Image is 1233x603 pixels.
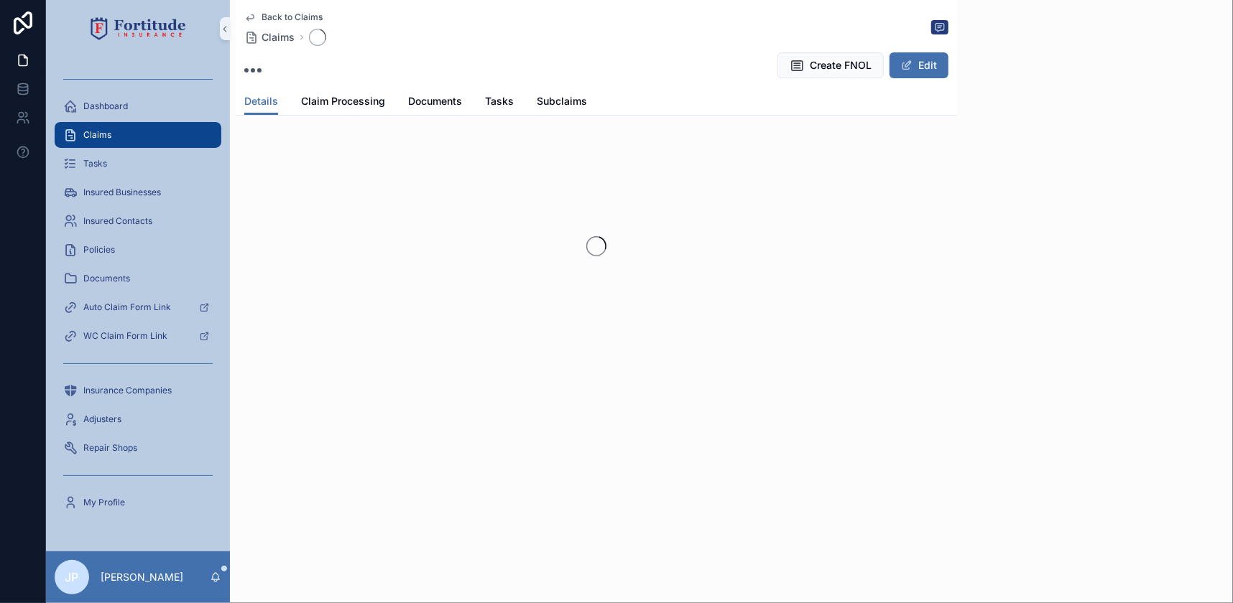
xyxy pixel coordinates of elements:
span: Tasks [485,94,514,108]
a: Documents [55,266,221,291]
span: Subclaims [537,94,587,108]
span: My Profile [83,497,125,508]
div: scrollable content [46,57,230,534]
span: Details [244,94,278,108]
span: Tasks [83,158,107,169]
a: Insured Businesses [55,179,221,205]
span: Repair Shops [83,442,137,454]
a: Insurance Companies [55,378,221,403]
span: Create FNOL [810,58,872,73]
span: Insured Businesses [83,187,161,198]
a: Documents [408,88,462,117]
a: Back to Claims [244,11,323,23]
a: Claim Processing [301,88,385,117]
a: Details [244,88,278,116]
span: Claim Processing [301,94,385,108]
span: JP [65,569,79,586]
a: Repair Shops [55,435,221,461]
span: Adjusters [83,413,121,425]
img: App logo [91,17,186,40]
a: WC Claim Form Link [55,323,221,349]
a: Tasks [485,88,514,117]
a: Insured Contacts [55,208,221,234]
span: Insured Contacts [83,215,152,227]
a: Claims [244,30,295,45]
button: Create FNOL [777,52,884,78]
a: Policies [55,237,221,263]
span: Claims [262,30,295,45]
span: Dashboard [83,100,128,112]
span: Claims [83,129,111,141]
span: Auto Claim Form Link [83,301,171,313]
span: Back to Claims [262,11,323,23]
span: Policies [83,244,115,256]
a: Claims [55,122,221,148]
span: Insurance Companies [83,385,172,396]
a: Auto Claim Form Link [55,294,221,320]
span: Documents [408,94,462,108]
a: Subclaims [537,88,587,117]
a: Dashboard [55,93,221,119]
span: Documents [83,273,130,284]
a: My Profile [55,490,221,515]
a: Tasks [55,151,221,177]
p: [PERSON_NAME] [101,570,183,584]
a: Adjusters [55,406,221,432]
button: Edit [890,52,948,78]
span: WC Claim Form Link [83,330,167,342]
